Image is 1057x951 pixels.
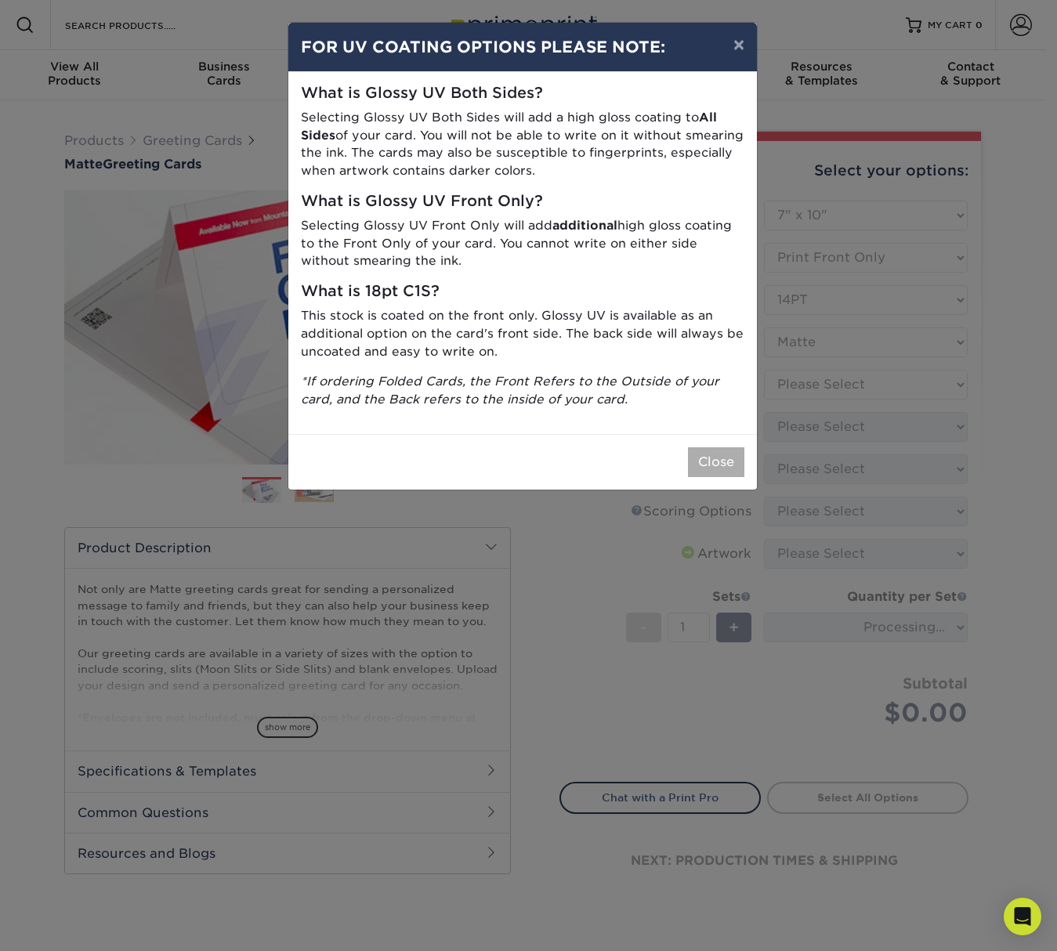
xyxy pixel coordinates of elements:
[688,447,744,477] button: Close
[301,110,717,143] strong: All Sides
[301,85,744,103] h5: What is Glossy UV Both Sides?
[1004,898,1041,935] div: Open Intercom Messenger
[301,307,744,360] p: This stock is coated on the front only. Glossy UV is available as an additional option on the car...
[301,217,744,270] p: Selecting Glossy UV Front Only will add high gloss coating to the Front Only of your card. You ca...
[301,35,744,59] h4: FOR UV COATING OPTIONS PLEASE NOTE:
[301,109,744,180] p: Selecting Glossy UV Both Sides will add a high gloss coating to of your card. You will not be abl...
[721,23,757,67] button: ×
[552,218,617,233] strong: additional
[301,283,744,301] h5: What is 18pt C1S?
[301,374,719,407] i: *If ordering Folded Cards, the Front Refers to the Outside of your card, and the Back refers to t...
[301,193,744,211] h5: What is Glossy UV Front Only?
